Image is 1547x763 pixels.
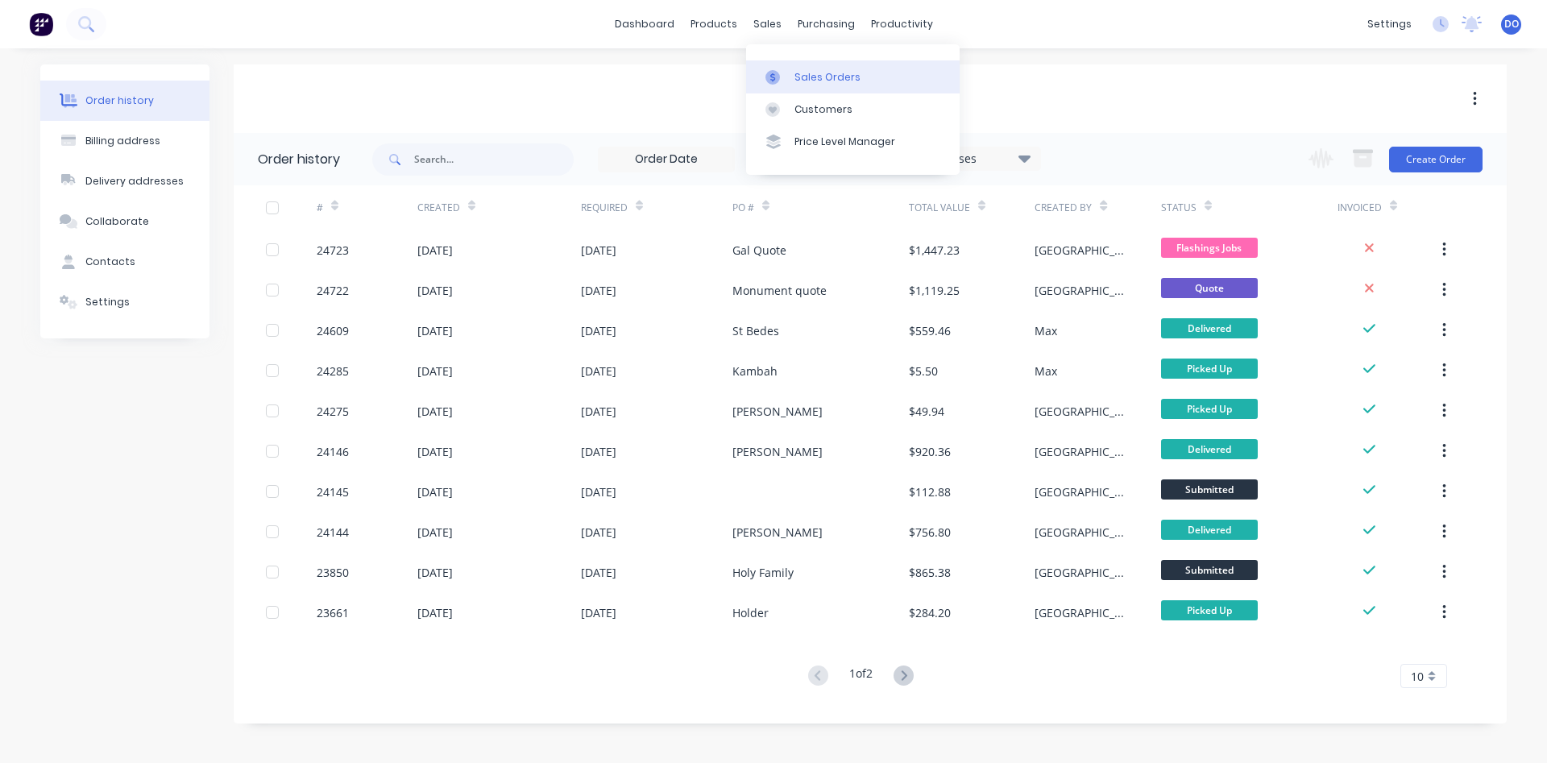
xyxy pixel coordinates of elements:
div: $756.80 [909,524,951,541]
div: [GEOGRAPHIC_DATA] [1035,443,1128,460]
div: # [317,201,323,215]
button: Settings [40,282,209,322]
div: 19 Statuses [905,150,1040,168]
div: $112.88 [909,483,951,500]
div: Required [581,201,628,215]
div: [DATE] [417,282,453,299]
div: [DATE] [417,524,453,541]
div: sales [745,12,790,36]
div: [DATE] [581,403,616,420]
div: Max [1035,322,1057,339]
div: 24285 [317,363,349,379]
div: [DATE] [581,242,616,259]
div: [DATE] [417,564,453,581]
div: [GEOGRAPHIC_DATA] [1035,564,1128,581]
div: [GEOGRAPHIC_DATA] [1035,604,1128,621]
div: 24146 [317,443,349,460]
div: Order history [85,93,154,108]
div: Holy Family [732,564,794,581]
a: Price Level Manager [746,126,960,158]
div: Settings [85,295,130,309]
div: Sales Orders [794,70,861,85]
div: Kambah [732,363,778,379]
span: Delivered [1161,318,1258,338]
button: Order history [40,81,209,121]
div: $49.94 [909,403,944,420]
div: [DATE] [417,443,453,460]
div: $920.36 [909,443,951,460]
div: Invoiced [1338,185,1438,230]
div: [DATE] [417,604,453,621]
div: Customers [794,102,852,117]
div: $865.38 [909,564,951,581]
div: Created [417,185,581,230]
div: settings [1359,12,1420,36]
div: 24275 [317,403,349,420]
div: purchasing [790,12,863,36]
div: 24145 [317,483,349,500]
div: Billing address [85,134,160,148]
a: Customers [746,93,960,126]
img: Factory [29,12,53,36]
span: Submitted [1161,479,1258,500]
span: Delivered [1161,439,1258,459]
div: Invoiced [1338,201,1382,215]
div: [DATE] [581,282,616,299]
div: St Bedes [732,322,779,339]
div: [DATE] [581,524,616,541]
div: [DATE] [417,322,453,339]
div: [GEOGRAPHIC_DATA] [1035,483,1128,500]
button: Delivery addresses [40,161,209,201]
div: 1 of 2 [849,665,873,688]
div: [DATE] [581,483,616,500]
div: productivity [863,12,941,36]
div: [DATE] [417,363,453,379]
div: [GEOGRAPHIC_DATA] [1035,403,1128,420]
div: 24144 [317,524,349,541]
div: Total Value [909,185,1035,230]
div: 23850 [317,564,349,581]
div: $1,119.25 [909,282,960,299]
span: 10 [1411,668,1424,685]
span: Picked Up [1161,359,1258,379]
div: Order history [258,150,340,169]
span: DO [1504,17,1519,31]
span: Quote [1161,278,1258,298]
span: Delivered [1161,520,1258,540]
div: Max [1035,363,1057,379]
div: 24723 [317,242,349,259]
div: 24722 [317,282,349,299]
div: [DATE] [417,483,453,500]
button: Create Order [1389,147,1483,172]
div: [GEOGRAPHIC_DATA] [1035,242,1128,259]
div: [DATE] [581,604,616,621]
div: 24609 [317,322,349,339]
div: $559.46 [909,322,951,339]
input: Order Date [599,147,734,172]
div: Total Value [909,201,970,215]
div: Status [1161,185,1338,230]
div: PO # [732,185,909,230]
div: [GEOGRAPHIC_DATA] [1035,524,1128,541]
div: # [317,185,417,230]
div: Created [417,201,460,215]
a: Sales Orders [746,60,960,93]
span: Flashings Jobs [1161,238,1258,258]
div: [DATE] [581,363,616,379]
button: Billing address [40,121,209,161]
div: Collaborate [85,214,149,229]
div: [DATE] [581,564,616,581]
div: products [682,12,745,36]
button: Collaborate [40,201,209,242]
span: Submitted [1161,560,1258,580]
div: $284.20 [909,604,951,621]
a: dashboard [607,12,682,36]
div: Created By [1035,201,1092,215]
span: Picked Up [1161,600,1258,620]
div: Delivery addresses [85,174,184,189]
div: [PERSON_NAME] [732,443,823,460]
div: Price Level Manager [794,135,895,149]
div: $5.50 [909,363,938,379]
input: Search... [414,143,574,176]
div: Required [581,185,732,230]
